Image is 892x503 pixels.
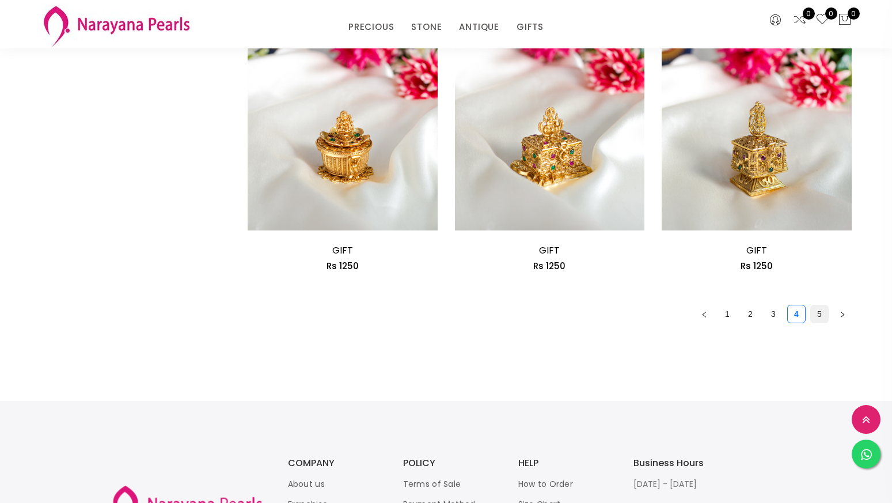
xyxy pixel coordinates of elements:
[788,305,805,323] a: 4
[459,18,499,36] a: ANTIQUE
[764,305,783,323] li: 3
[695,305,713,323] button: left
[517,18,544,36] a: GIFTS
[518,459,610,468] h3: HELP
[803,7,815,20] span: 0
[533,260,565,272] span: Rs 1250
[765,305,782,323] a: 3
[741,305,760,323] li: 2
[327,260,359,272] span: Rs 1250
[288,459,380,468] h3: COMPANY
[746,244,767,257] a: GIFT
[848,7,860,20] span: 0
[839,311,846,318] span: right
[518,478,574,490] a: How to Order
[811,305,828,323] a: 5
[833,305,852,323] button: right
[701,311,708,318] span: left
[411,18,442,36] a: STONE
[633,477,726,491] p: [DATE] - [DATE]
[742,305,759,323] a: 2
[403,478,461,490] a: Terms of Sale
[810,305,829,323] li: 5
[332,244,353,257] a: GIFT
[288,478,325,490] a: About us
[825,7,837,20] span: 0
[833,305,852,323] li: Next Page
[787,305,806,323] li: 4
[403,459,495,468] h3: POLICY
[793,13,807,28] a: 0
[695,305,713,323] li: Previous Page
[718,305,737,323] li: 1
[838,13,852,28] button: 0
[348,18,394,36] a: PRECIOUS
[815,13,829,28] a: 0
[633,459,726,468] h3: Business Hours
[719,305,736,323] a: 1
[539,244,560,257] a: GIFT
[741,260,773,272] span: Rs 1250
